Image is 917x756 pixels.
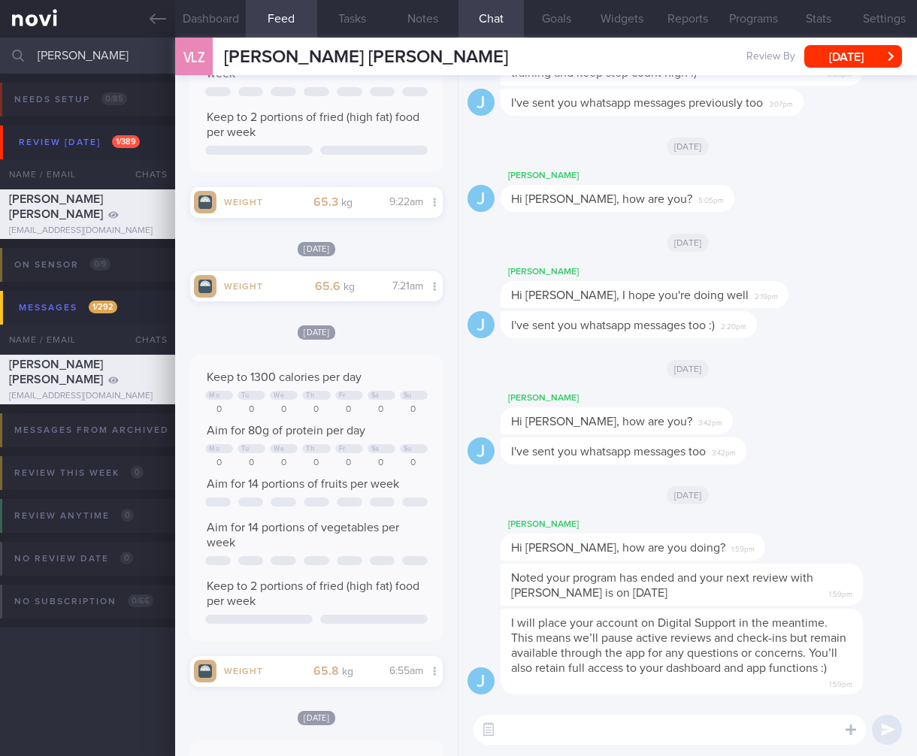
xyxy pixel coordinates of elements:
[339,392,346,400] div: Fr
[769,95,793,110] span: 3:07pm
[371,445,380,453] div: Sa
[11,463,147,483] div: Review this week
[731,540,755,555] span: 1:59pm
[511,617,846,674] span: I will place your account on Digital Support in the meantime. This means we’ll pause active revie...
[511,446,706,458] span: I've sent you whatsapp messages too
[216,195,277,207] div: Weight
[313,196,338,208] strong: 65.3
[241,392,249,400] div: Tu
[270,404,298,416] div: 0
[755,288,778,302] span: 2:19pm
[368,458,395,469] div: 0
[306,392,314,400] div: Th
[511,289,749,301] span: Hi [PERSON_NAME], I hope you're doing well
[721,318,746,332] span: 2:20pm
[11,591,157,612] div: No subscription
[205,458,233,469] div: 0
[829,676,852,690] span: 1:59pm
[11,255,114,275] div: On sensor
[238,458,265,469] div: 0
[171,29,216,86] div: VLZ
[302,458,330,469] div: 0
[501,263,834,281] div: [PERSON_NAME]
[115,325,175,355] div: Chats
[501,389,778,407] div: [PERSON_NAME]
[209,392,219,400] div: Mo
[274,392,284,400] div: We
[400,404,428,416] div: 0
[224,48,508,66] span: [PERSON_NAME] [PERSON_NAME]
[511,97,763,109] span: I've sent you whatsapp messages previously too
[216,664,277,676] div: Weight
[11,420,202,440] div: Messages from Archived
[15,132,144,153] div: Review [DATE]
[667,138,710,156] span: [DATE]
[207,478,399,490] span: Aim for 14 portions of fruits per week
[302,404,330,416] div: 0
[121,509,134,522] span: 0
[90,258,110,271] span: 0 / 9
[698,414,722,428] span: 3:42pm
[511,416,692,428] span: Hi [PERSON_NAME], how are you?
[389,197,423,207] span: 9:22am
[89,301,117,313] span: 1 / 292
[389,666,423,676] span: 6:55am
[131,466,144,479] span: 0
[667,486,710,504] span: [DATE]
[9,225,166,237] div: [EMAIL_ADDRESS][DOMAIN_NAME]
[128,594,153,607] span: 0 / 66
[501,516,810,534] div: [PERSON_NAME]
[11,549,137,569] div: No review date
[511,319,715,331] span: I've sent you whatsapp messages too :)
[207,425,365,437] span: Aim for 80g of protein per day
[207,580,419,607] span: Keep to 2 portions of fried (high fat) food per week
[313,665,339,677] strong: 65.8
[342,667,353,677] small: kg
[216,279,277,292] div: Weight
[511,572,813,599] span: Noted your program has ended and your next review with [PERSON_NAME] is on [DATE]
[335,458,363,469] div: 0
[298,242,335,256] span: [DATE]
[468,667,495,695] div: J
[400,458,428,469] div: 0
[511,52,849,79] span: Hi [PERSON_NAME], gentle reminder to do your regular strength training and keep step count high :)
[335,404,363,416] div: 0
[829,585,852,600] span: 1:59pm
[392,281,423,292] span: 7:21am
[511,542,725,554] span: Hi [PERSON_NAME], how are you doing?
[209,445,219,453] div: Mo
[205,404,233,416] div: 0
[115,159,175,189] div: Chats
[698,192,724,206] span: 5:05pm
[238,404,265,416] div: 0
[368,404,395,416] div: 0
[511,193,692,205] span: Hi [PERSON_NAME], how are you?
[241,445,249,453] div: Tu
[298,711,335,725] span: [DATE]
[468,89,495,116] div: J
[9,193,103,220] span: [PERSON_NAME] [PERSON_NAME]
[501,167,779,185] div: [PERSON_NAME]
[207,522,399,549] span: Aim for 14 portions of vegetables per week
[404,392,412,400] div: Su
[11,89,131,110] div: Needs setup
[298,325,335,340] span: [DATE]
[11,506,138,526] div: Review anytime
[9,391,166,402] div: [EMAIL_ADDRESS][DOMAIN_NAME]
[341,198,353,208] small: kg
[315,280,340,292] strong: 65.6
[120,552,133,564] span: 0
[468,437,495,465] div: J
[712,444,736,458] span: 3:42pm
[274,445,284,453] div: We
[667,360,710,378] span: [DATE]
[667,234,710,252] span: [DATE]
[112,135,140,148] span: 1 / 389
[101,92,127,105] span: 0 / 85
[746,50,795,64] span: Review By
[270,458,298,469] div: 0
[9,358,103,386] span: [PERSON_NAME] [PERSON_NAME]
[339,445,346,453] div: Fr
[404,445,412,453] div: Su
[804,45,902,68] button: [DATE]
